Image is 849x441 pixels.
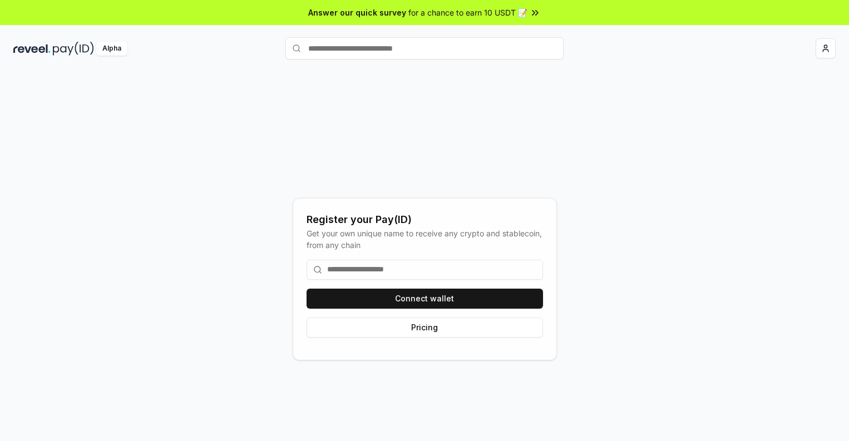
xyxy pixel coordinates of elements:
img: reveel_dark [13,42,51,56]
button: Pricing [307,318,543,338]
div: Register your Pay(ID) [307,212,543,227]
span: for a chance to earn 10 USDT 📝 [408,7,527,18]
div: Get your own unique name to receive any crypto and stablecoin, from any chain [307,227,543,251]
span: Answer our quick survey [308,7,406,18]
button: Connect wallet [307,289,543,309]
div: Alpha [96,42,127,56]
img: pay_id [53,42,94,56]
